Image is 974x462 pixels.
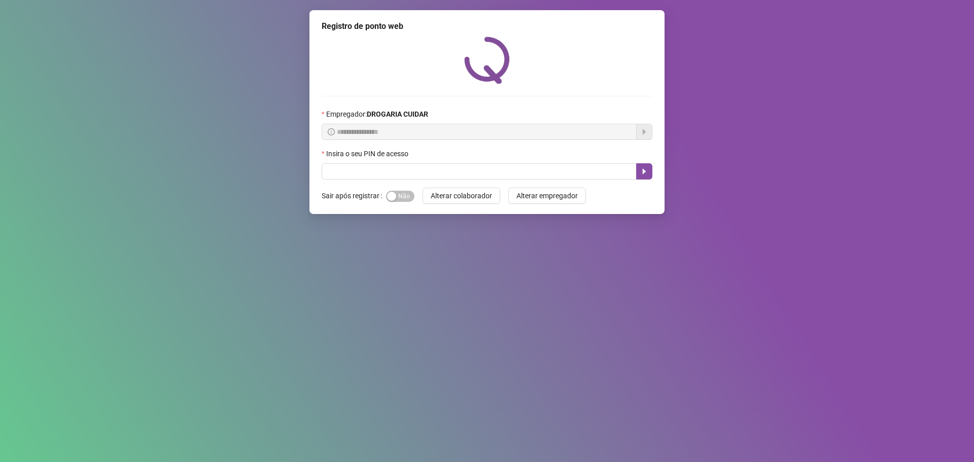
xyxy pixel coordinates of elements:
[516,190,578,201] span: Alterar empregador
[640,167,648,175] span: caret-right
[508,188,586,204] button: Alterar empregador
[322,20,652,32] div: Registro de ponto web
[464,37,510,84] img: QRPoint
[423,188,500,204] button: Alterar colaborador
[367,110,428,118] strong: DROGARIA CUIDAR
[322,188,386,204] label: Sair após registrar
[326,109,428,120] span: Empregador :
[328,128,335,135] span: info-circle
[431,190,492,201] span: Alterar colaborador
[322,148,415,159] label: Insira o seu PIN de acesso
